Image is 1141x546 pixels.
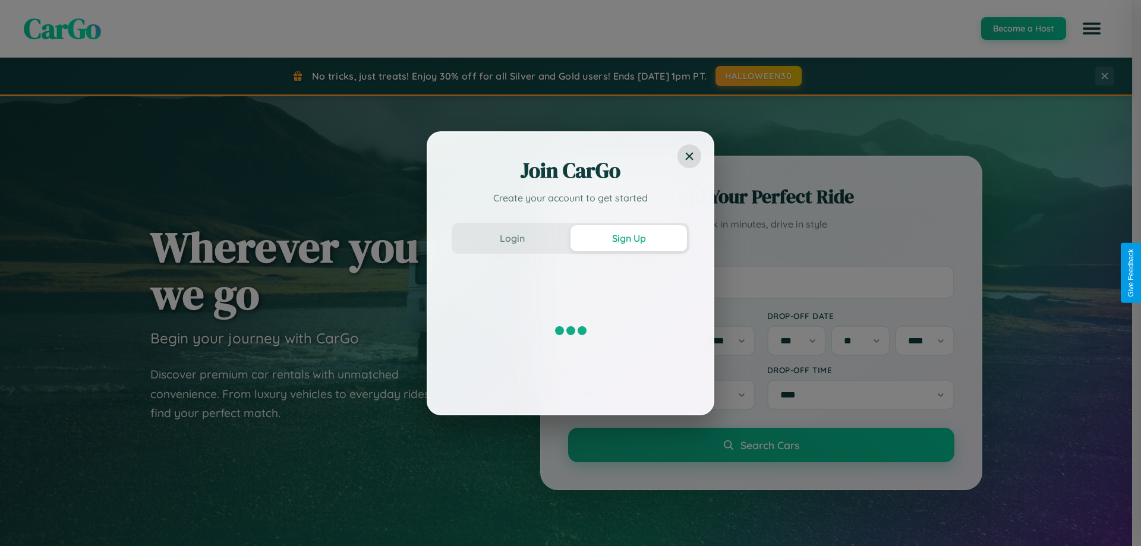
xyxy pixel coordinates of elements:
div: Give Feedback [1127,249,1135,297]
button: Login [454,225,570,251]
h2: Join CarGo [452,156,689,185]
iframe: Intercom live chat [12,506,40,534]
p: Create your account to get started [452,191,689,205]
button: Sign Up [570,225,687,251]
